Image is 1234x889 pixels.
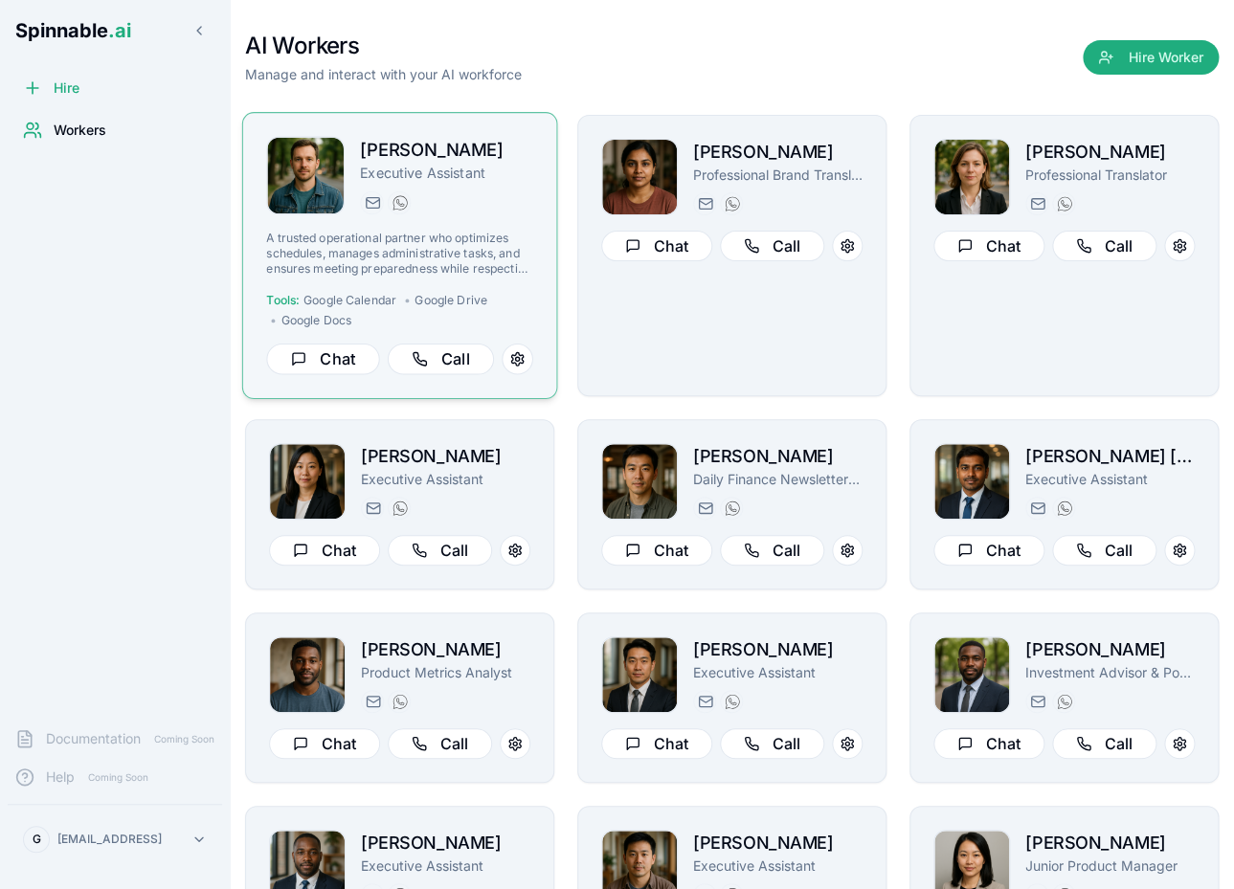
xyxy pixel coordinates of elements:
h2: [PERSON_NAME] [361,443,530,470]
button: Chat [269,728,380,759]
button: Send email to vusi.yusuf@getspinnable.ai [1025,690,1048,713]
button: Send email to justin.cho@getspinnable.ai [693,690,716,713]
img: Seok-jin Tanaka [602,444,677,519]
h2: [PERSON_NAME] [693,830,863,856]
button: Hire Worker [1083,40,1219,75]
button: WhatsApp [1052,192,1075,215]
h2: [PERSON_NAME] [1025,139,1195,166]
span: G [33,832,41,847]
button: Send email to seok-jin.tanaka@getspinnable.ai [693,497,716,520]
p: A trusted operational partner who optimizes schedules, manages administrative tasks, and ensures ... [266,230,532,277]
span: • [404,293,411,308]
span: Google Calendar [303,293,396,308]
p: [EMAIL_ADDRESS] [57,832,162,847]
p: Manage and interact with your AI workforce [245,65,522,84]
h2: [PERSON_NAME] [1025,636,1195,663]
span: Tools: [266,293,300,308]
img: Sérgio Dave [934,444,1009,519]
button: Call [388,344,494,375]
h2: [PERSON_NAME] [693,636,863,663]
button: Call [388,535,492,566]
span: Coming Soon [148,730,220,748]
a: Hire Worker [1083,50,1219,69]
button: Call [720,231,824,261]
p: Product Metrics Analyst [361,663,530,682]
button: Chat [933,535,1044,566]
button: Call [1052,728,1156,759]
button: Send email to olivia.da.silva@getspinnable.ai [693,192,716,215]
button: Call [388,728,492,759]
p: Junior Product Manager [1025,856,1195,876]
h2: [PERSON_NAME] [360,137,533,165]
img: WhatsApp [725,694,740,709]
h2: [PERSON_NAME] [1025,830,1195,856]
button: WhatsApp [720,690,743,713]
button: Call [1052,231,1156,261]
span: .ai [108,19,131,42]
span: Spinnable [15,19,131,42]
span: • [270,312,277,327]
img: WhatsApp [1057,500,1072,516]
img: Justin Cho [602,637,677,712]
img: WhatsApp [1057,694,1072,709]
button: Call [1052,535,1156,566]
span: Workers [54,121,106,140]
button: Call [720,728,824,759]
button: Send email to joão.nelson@getspinnable.ai [360,191,383,214]
button: WhatsApp [1052,497,1075,520]
h2: [PERSON_NAME] [693,139,863,166]
button: Chat [601,535,712,566]
img: WhatsApp [1057,196,1072,211]
button: Call [720,535,824,566]
button: Chat [601,728,712,759]
span: Google Docs [281,312,351,327]
p: Investment Advisor & Portfolio Manager [1025,663,1195,682]
span: Documentation [46,729,141,748]
button: WhatsApp [720,497,743,520]
p: Executive Assistant [361,856,530,876]
p: Professional Translator [1025,166,1195,185]
button: WhatsApp [388,497,411,520]
p: Daily Finance Newsletter Specialist [693,470,863,489]
img: WhatsApp [393,694,408,709]
span: Google Drive [415,293,486,308]
button: Send email to jade.moreau@getspinnable.ai [1025,192,1048,215]
img: WhatsApp [393,500,408,516]
button: Chat [269,535,380,566]
img: Grace Salazar [270,444,345,519]
button: WhatsApp [720,192,743,215]
p: Executive Assistant [1025,470,1195,489]
img: WhatsApp [725,196,740,211]
button: WhatsApp [1052,690,1075,713]
h2: [PERSON_NAME] [361,636,530,663]
img: Jade Moreau [934,140,1009,214]
p: Executive Assistant [693,663,863,682]
button: Send email to adam.bianchi@getspinnable.ai [361,690,384,713]
button: Send email to grace.salazar@getspinnable.ai [361,497,384,520]
span: Coming Soon [82,768,154,787]
img: Vusi Yusuf [934,637,1009,712]
button: WhatsApp [388,690,411,713]
button: Send email to sérgio.dave@getspinnable.ai [1025,497,1048,520]
p: Executive Assistant [693,856,863,876]
img: WhatsApp [725,500,740,516]
button: WhatsApp [388,191,411,214]
button: G[EMAIL_ADDRESS] [15,820,214,858]
button: Chat [933,728,1044,759]
img: Olivia da Silva [602,140,677,214]
p: Professional Brand Translator [693,166,863,185]
img: João Nelson [267,138,344,214]
img: WhatsApp [393,195,408,211]
button: Chat [601,231,712,261]
h2: [PERSON_NAME] [PERSON_NAME] [1025,443,1195,470]
h2: [PERSON_NAME] [361,830,530,856]
span: Help [46,767,75,787]
h2: [PERSON_NAME] [693,443,863,470]
button: Chat [933,231,1044,261]
p: Executive Assistant [361,470,530,489]
button: Chat [266,344,379,375]
img: Adam Bianchi [270,637,345,712]
p: Executive Assistant [360,164,533,183]
h1: AI Workers [245,31,522,61]
span: Hire [54,78,79,98]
